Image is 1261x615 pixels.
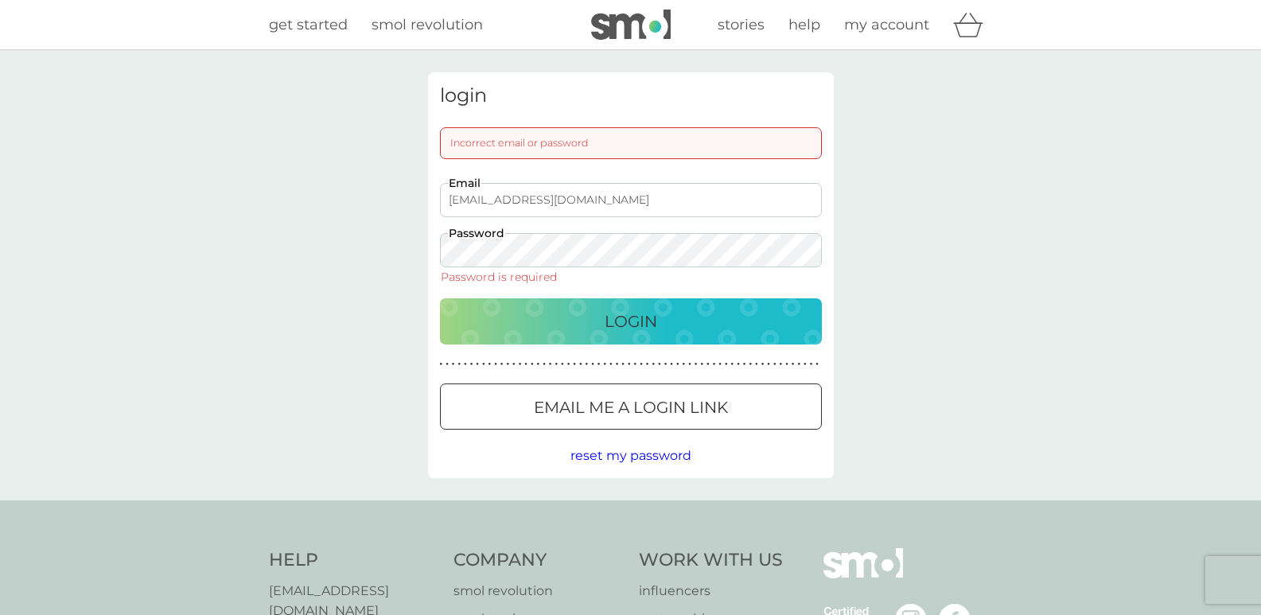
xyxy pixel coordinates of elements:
[706,360,710,368] p: ●
[440,271,558,282] div: Password is required
[543,360,546,368] p: ●
[531,360,534,368] p: ●
[482,360,485,368] p: ●
[718,16,765,33] span: stories
[591,360,594,368] p: ●
[639,548,783,573] h4: Work With Us
[797,360,800,368] p: ●
[440,360,443,368] p: ●
[457,360,461,368] p: ●
[269,14,348,37] a: get started
[780,360,783,368] p: ●
[269,16,348,33] span: get started
[453,548,623,573] h4: Company
[815,360,819,368] p: ●
[658,360,661,368] p: ●
[616,360,619,368] p: ●
[621,360,625,368] p: ●
[506,360,509,368] p: ●
[453,581,623,601] a: smol revolution
[488,360,492,368] p: ●
[695,360,698,368] p: ●
[640,360,643,368] p: ●
[561,360,564,368] p: ●
[519,360,522,368] p: ●
[476,360,479,368] p: ●
[639,581,783,601] a: influencers
[683,360,686,368] p: ●
[500,360,504,368] p: ●
[446,360,449,368] p: ●
[512,360,516,368] p: ●
[603,360,606,368] p: ●
[549,360,552,368] p: ●
[440,127,822,159] div: Incorrect email or password
[440,298,822,344] button: Login
[773,360,776,368] p: ●
[785,360,788,368] p: ●
[597,360,601,368] p: ●
[646,360,649,368] p: ●
[494,360,497,368] p: ●
[464,360,467,368] p: ●
[670,360,673,368] p: ●
[586,360,589,368] p: ●
[573,360,576,368] p: ●
[743,360,746,368] p: ●
[652,360,655,368] p: ●
[470,360,473,368] p: ●
[749,360,752,368] p: ●
[810,360,813,368] p: ●
[570,448,691,463] span: reset my password
[555,360,558,368] p: ●
[792,360,795,368] p: ●
[700,360,703,368] p: ●
[534,395,728,420] p: Email me a login link
[844,14,929,37] a: my account
[372,16,483,33] span: smol revolution
[731,360,734,368] p: ●
[804,360,807,368] p: ●
[440,383,822,430] button: Email me a login link
[676,360,679,368] p: ●
[767,360,770,368] p: ●
[755,360,758,368] p: ●
[372,14,483,37] a: smol revolution
[664,360,667,368] p: ●
[605,309,657,334] p: Login
[788,16,820,33] span: help
[823,548,903,602] img: smol
[440,84,822,107] h3: login
[567,360,570,368] p: ●
[579,360,582,368] p: ●
[628,360,631,368] p: ●
[537,360,540,368] p: ●
[591,10,671,40] img: smol
[269,548,438,573] h4: Help
[844,16,929,33] span: my account
[725,360,728,368] p: ●
[718,14,765,37] a: stories
[953,9,993,41] div: basket
[452,360,455,368] p: ●
[761,360,765,368] p: ●
[688,360,691,368] p: ●
[713,360,716,368] p: ●
[788,14,820,37] a: help
[737,360,740,368] p: ●
[570,446,691,466] button: reset my password
[609,360,613,368] p: ●
[718,360,722,368] p: ●
[524,360,527,368] p: ●
[634,360,637,368] p: ●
